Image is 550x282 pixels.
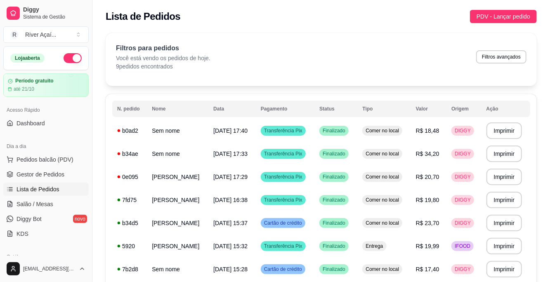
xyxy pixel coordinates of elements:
div: 7fd75 [117,196,142,204]
span: [EMAIL_ADDRESS][DOMAIN_NAME] [23,266,76,272]
div: b34ae [117,150,142,158]
span: Cartão de crédito [262,220,304,226]
span: DIGGY [453,197,472,203]
span: Transferência Pix [262,127,304,134]
span: DIGGY [453,220,472,226]
td: [PERSON_NAME] [147,188,208,211]
th: Pagamento [256,101,314,117]
td: [PERSON_NAME] [147,235,208,258]
span: R [10,31,19,39]
span: Cartão de crédito [262,266,304,273]
div: b0ad2 [117,127,142,135]
div: 5920 [117,242,142,250]
span: Finalizado [321,150,347,157]
span: [DATE] 15:28 [213,266,248,273]
h2: Lista de Pedidos [106,10,180,23]
div: Catálogo [3,250,89,263]
span: KDS [17,230,28,238]
span: Finalizado [321,127,347,134]
td: Sem nome [147,258,208,281]
a: DiggySistema de Gestão [3,3,89,23]
th: Ação [482,101,530,117]
button: Select a team [3,26,89,43]
button: PDV - Lançar pedido [470,10,537,23]
th: Nome [147,101,208,117]
span: Finalizado [321,220,347,226]
th: Valor [411,101,447,117]
button: Imprimir [486,192,522,208]
td: Sem nome [147,142,208,165]
span: R$ 20,70 [416,174,439,180]
p: 9 pedidos encontrados [116,62,210,70]
span: Transferência Pix [262,243,304,249]
button: Filtros avançados [476,50,526,63]
span: Comer no local [364,197,401,203]
div: River Açaí ... [25,31,56,39]
div: 7b2d8 [117,265,142,273]
span: Comer no local [364,150,401,157]
span: DIGGY [453,174,472,180]
span: Finalizado [321,266,347,273]
td: Sem nome [147,119,208,142]
a: Diggy Botnovo [3,212,89,226]
a: Lista de Pedidos [3,183,89,196]
span: Finalizado [321,197,347,203]
span: Transferência Pix [262,197,304,203]
span: Sistema de Gestão [23,14,85,20]
article: até 21/10 [14,86,34,92]
span: DIGGY [453,127,472,134]
th: Origem [446,101,481,117]
td: [PERSON_NAME] [147,165,208,188]
span: [DATE] 17:29 [213,174,248,180]
button: Imprimir [486,215,522,231]
a: KDS [3,227,89,240]
span: Comer no local [364,220,401,226]
span: Finalizado [321,243,347,249]
div: b34d5 [117,219,142,227]
span: Pedidos balcão (PDV) [17,155,73,164]
span: [DATE] 17:40 [213,127,248,134]
span: R$ 34,20 [416,150,439,157]
button: Imprimir [486,238,522,254]
button: Imprimir [486,169,522,185]
span: Finalizado [321,174,347,180]
a: Dashboard [3,117,89,130]
span: Salão / Mesas [17,200,53,208]
span: R$ 23,70 [416,220,439,226]
div: Acesso Rápido [3,103,89,117]
span: IFOOD [453,243,472,249]
button: Imprimir [486,122,522,139]
button: Imprimir [486,146,522,162]
button: Alterar Status [64,53,82,63]
a: Período gratuitoaté 21/10 [3,73,89,97]
span: R$ 19,80 [416,197,439,203]
span: Transferência Pix [262,174,304,180]
span: [DATE] 15:37 [213,220,248,226]
span: Transferência Pix [262,150,304,157]
td: [PERSON_NAME] [147,211,208,235]
button: Imprimir [486,261,522,277]
button: Pedidos balcão (PDV) [3,153,89,166]
div: 0e095 [117,173,142,181]
span: [DATE] 17:33 [213,150,248,157]
div: Dia a dia [3,140,89,153]
span: Diggy [23,6,85,14]
span: R$ 19,99 [416,243,439,249]
span: Diggy Bot [17,215,42,223]
button: [EMAIL_ADDRESS][DOMAIN_NAME] [3,259,89,279]
span: Comer no local [364,266,401,273]
span: Lista de Pedidos [17,185,59,193]
th: Status [314,101,357,117]
span: Entrega [364,243,385,249]
div: Loja aberta [10,54,45,63]
th: Data [208,101,256,117]
span: R$ 18,48 [416,127,439,134]
th: Tipo [357,101,411,117]
article: Período gratuito [15,78,54,84]
p: Você está vendo os pedidos de hoje. [116,54,210,62]
th: N. pedido [112,101,147,117]
p: Filtros para pedidos [116,43,210,53]
span: [DATE] 15:32 [213,243,248,249]
span: DIGGY [453,266,472,273]
span: Gestor de Pedidos [17,170,64,179]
